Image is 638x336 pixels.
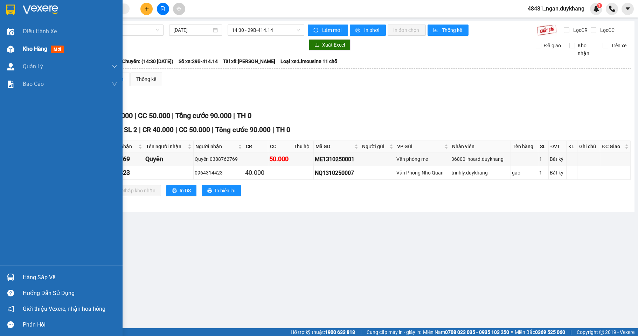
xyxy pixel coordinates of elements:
span: Giới thiệu Vexere, nhận hoa hồng [23,304,105,313]
span: VP Gửi [397,143,443,150]
button: downloadXuất Excel [309,39,351,50]
img: logo-vxr [6,5,15,15]
span: question-circle [7,290,14,296]
span: | [134,111,136,120]
span: mới [51,46,64,53]
div: Quyên [145,154,192,164]
img: warehouse-icon [7,63,14,70]
span: CC 50.000 [179,126,210,134]
span: download [314,42,319,48]
span: SL 2 [124,126,137,134]
span: printer [207,188,212,194]
div: 0964314423 [195,169,243,177]
div: 50.000 [269,154,291,164]
span: Tổng cước 90.000 [215,126,271,134]
div: 40.000 [245,168,267,178]
th: CC [268,141,292,152]
span: Miền Nam [423,328,509,336]
td: NQ1310250007 [314,166,360,180]
span: Trên xe [608,42,629,49]
span: | [175,126,177,134]
span: | [272,126,274,134]
img: 9k= [537,25,557,36]
div: Quyên 0388762769 [195,155,243,163]
div: 36800_hoatd.duykhang [451,155,509,163]
img: solution-icon [7,81,14,88]
img: phone-icon [609,6,615,12]
span: 48481_ngan.duykhang [522,4,590,13]
div: Bất kỳ [550,155,565,163]
span: TH 0 [276,126,290,134]
span: 14:30 - 29B-414.14 [232,25,300,35]
sup: 1 [597,3,602,8]
button: syncLàm mới [308,25,348,36]
span: copyright [599,330,604,335]
button: caret-down [622,3,634,15]
span: plus [144,6,149,11]
span: Báo cáo [23,80,44,88]
th: Nhân viên [450,141,511,152]
span: Làm mới [322,26,342,34]
span: Miền Bắc [515,328,565,336]
span: message [7,321,14,328]
td: Quyên [144,152,194,166]
span: Loại xe: Limousine 11 chỗ [280,57,337,65]
img: warehouse-icon [7,274,14,281]
div: Hàng sắp về [23,272,117,283]
button: plus [140,3,153,15]
img: warehouse-icon [7,28,14,35]
th: ĐVT [549,141,567,152]
strong: 0369 525 060 [535,329,565,335]
span: Chuyến: (14:30 [DATE]) [122,57,173,65]
strong: 0708 023 035 - 0935 103 250 [445,329,509,335]
span: notification [7,306,14,312]
div: ME1310250001 [315,155,359,164]
span: Tên người nhận [146,143,186,150]
span: | [172,111,174,120]
b: GỬI : VP [PERSON_NAME] [9,51,76,86]
div: gạo [512,169,537,177]
span: CR 40.000 [143,126,174,134]
span: Mã GD [315,143,353,150]
span: down [112,64,117,69]
div: Bất kỳ [550,169,565,177]
th: KL [567,141,577,152]
h1: NQT1310250006 [76,51,122,66]
span: Hỗ trợ kỹ thuật: [291,328,355,336]
button: downloadNhập kho nhận [108,185,161,196]
span: down [112,81,117,87]
div: trinhly.duykhang [451,169,509,177]
th: Thu hộ [292,141,314,152]
li: Số 2 [PERSON_NAME], [GEOGRAPHIC_DATA] [39,17,159,26]
th: Tên hàng [511,141,538,152]
span: file-add [160,6,165,11]
span: printer [172,188,177,194]
div: 1 [539,169,547,177]
th: SL [538,141,549,152]
div: NQ1310250007 [315,169,359,177]
strong: 1900 633 818 [325,329,355,335]
span: Thống kê [442,26,463,34]
div: Phản hồi [23,320,117,330]
span: | [212,126,214,134]
span: Số xe: 29B-414.14 [179,57,218,65]
span: Xuất Excel [322,41,345,49]
span: Người gửi [362,143,388,150]
td: Văn phòng me [395,152,450,166]
div: 1 [539,155,547,163]
button: printerIn phơi [350,25,386,36]
span: Người nhận [195,143,237,150]
span: In biên lai [215,187,235,194]
b: Gửi khách hàng [66,36,131,45]
img: icon-new-feature [593,6,599,12]
span: In phơi [364,26,380,34]
div: Hướng dẫn sử dụng [23,288,117,299]
b: Duy Khang Limousine [57,8,141,17]
span: | [233,111,235,120]
input: 13/10/2025 [173,26,212,34]
span: | [360,328,361,336]
button: file-add [157,3,169,15]
span: caret-down [625,6,631,12]
span: Cung cấp máy in - giấy in: [367,328,421,336]
span: aim [176,6,181,11]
